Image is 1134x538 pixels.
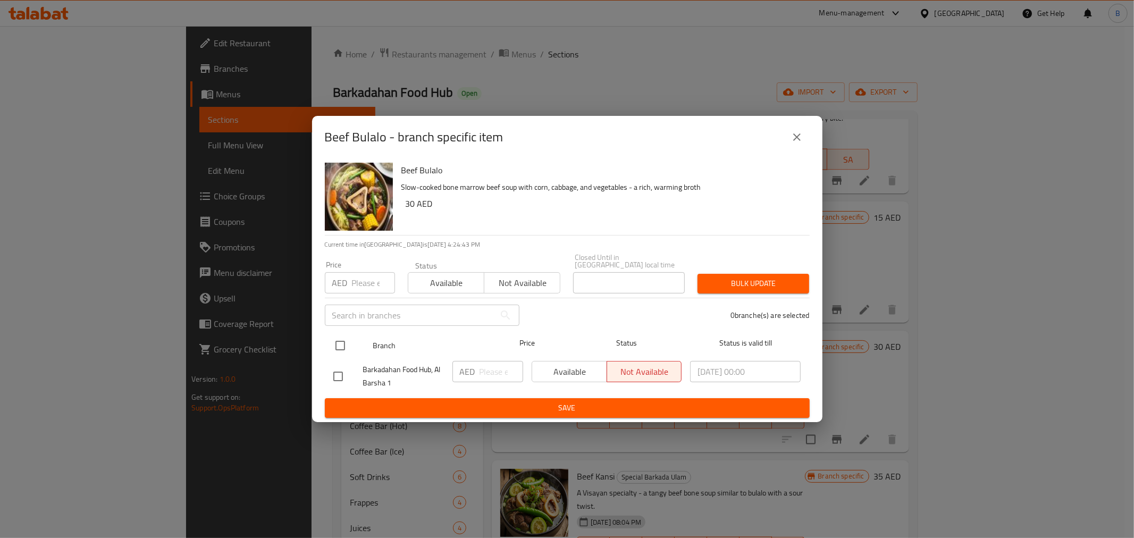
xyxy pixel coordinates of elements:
[401,163,801,178] h6: Beef Bulalo
[784,124,810,150] button: close
[460,365,475,378] p: AED
[480,361,523,382] input: Please enter price
[373,339,483,352] span: Branch
[489,275,556,291] span: Not available
[492,337,562,350] span: Price
[333,401,801,415] span: Save
[730,310,810,321] p: 0 branche(s) are selected
[325,163,393,231] img: Beef Bulalo
[401,181,801,194] p: Slow-cooked bone marrow beef soup with corn, cabbage, and vegetables - a rich, warming broth
[413,275,480,291] span: Available
[325,129,503,146] h2: Beef Bulalo - branch specific item
[406,196,801,211] h6: 30 AED
[690,337,801,350] span: Status is valid till
[698,274,809,293] button: Bulk update
[325,240,810,249] p: Current time in [GEOGRAPHIC_DATA] is [DATE] 4:24:43 PM
[325,305,495,326] input: Search in branches
[571,337,682,350] span: Status
[408,272,484,293] button: Available
[352,272,395,293] input: Please enter price
[332,276,348,289] p: AED
[325,398,810,418] button: Save
[706,277,801,290] span: Bulk update
[363,363,444,390] span: Barkadahan Food Hub, Al Barsha 1
[484,272,560,293] button: Not available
